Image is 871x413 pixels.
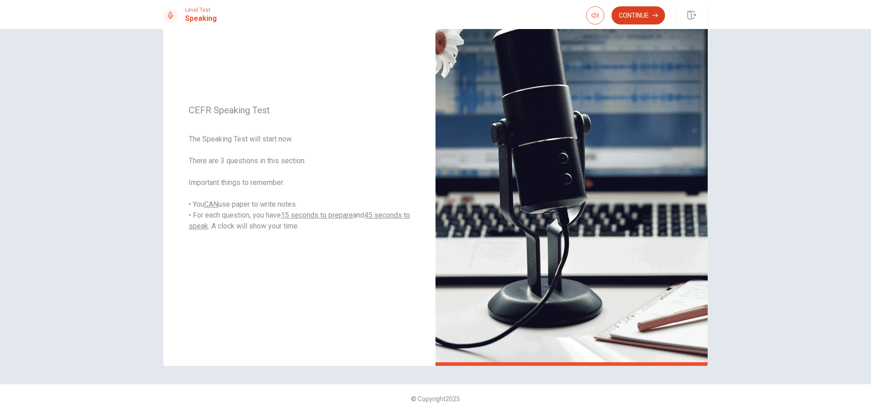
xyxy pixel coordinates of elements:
[189,105,410,116] span: CEFR Speaking Test
[612,6,665,24] button: Continue
[281,211,353,219] u: 15 seconds to prepare
[411,395,460,403] span: © Copyright 2025
[189,134,410,232] span: The Speaking Test will start now. There are 3 questions in this section. Important things to reme...
[185,13,217,24] h1: Speaking
[204,200,218,209] u: CAN
[185,7,217,13] span: Level Test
